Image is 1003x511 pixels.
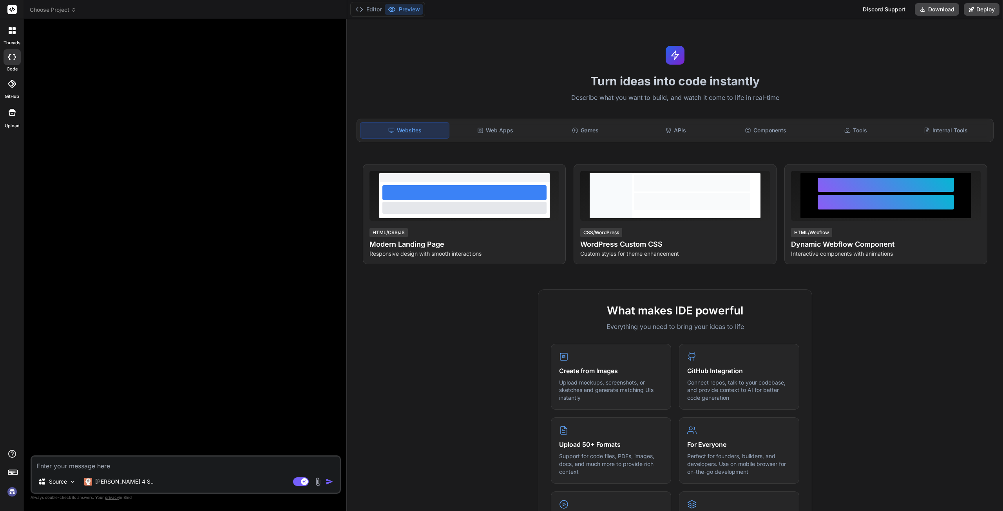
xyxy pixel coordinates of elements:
p: Upload mockups, screenshots, or sketches and generate matching UIs instantly [559,379,663,402]
button: Editor [352,4,385,15]
p: Everything you need to bring your ideas to life [551,322,799,331]
label: threads [4,40,20,46]
p: Perfect for founders, builders, and developers. Use on mobile browser for on-the-go development [687,452,791,475]
h4: Modern Landing Page [369,239,559,250]
p: Custom styles for theme enhancement [580,250,770,258]
div: Internal Tools [902,122,990,139]
span: Choose Project [30,6,76,14]
label: GitHub [5,93,19,100]
div: Websites [360,122,449,139]
p: Always double-check its answers. Your in Bind [31,494,341,501]
label: code [7,66,18,72]
div: Tools [811,122,900,139]
img: Claude 4 Sonnet [84,478,92,486]
p: Describe what you want to build, and watch it come to life in real-time [352,93,998,103]
h2: What makes IDE powerful [551,302,799,319]
h1: Turn ideas into code instantly [352,74,998,88]
span: privacy [105,495,119,500]
div: HTML/CSS/JS [369,228,408,237]
img: signin [5,485,19,498]
p: Responsive design with smooth interactions [369,250,559,258]
div: HTML/Webflow [791,228,832,237]
h4: For Everyone [687,440,791,449]
h4: WordPress Custom CSS [580,239,770,250]
h4: GitHub Integration [687,366,791,376]
div: APIs [631,122,720,139]
div: Web Apps [451,122,540,139]
p: [PERSON_NAME] 4 S.. [95,478,154,486]
p: Interactive components with animations [791,250,981,258]
button: Deploy [964,3,999,16]
img: attachment [313,477,322,486]
p: Support for code files, PDFs, images, docs, and much more to provide rich context [559,452,663,475]
label: Upload [5,123,20,129]
p: Source [49,478,67,486]
button: Download [915,3,959,16]
img: Pick Models [69,478,76,485]
h4: Create from Images [559,366,663,376]
button: Preview [385,4,423,15]
h4: Dynamic Webflow Component [791,239,981,250]
div: Games [541,122,630,139]
div: Discord Support [858,3,910,16]
div: Components [721,122,810,139]
img: icon [326,478,333,486]
div: CSS/WordPress [580,228,622,237]
p: Connect repos, talk to your codebase, and provide context to AI for better code generation [687,379,791,402]
h4: Upload 50+ Formats [559,440,663,449]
